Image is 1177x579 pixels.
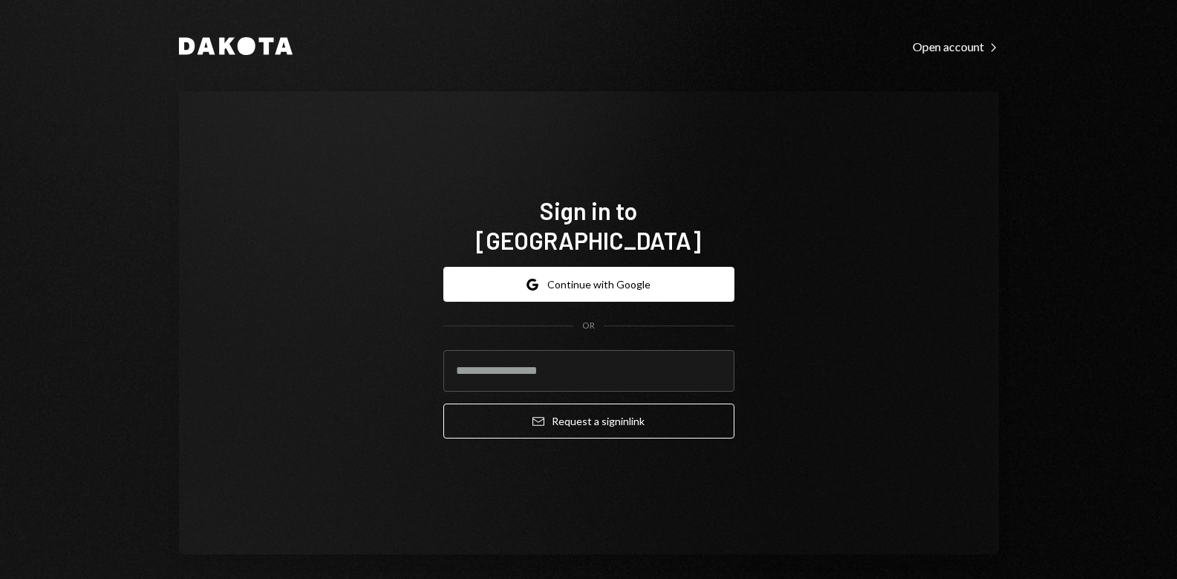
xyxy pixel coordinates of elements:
a: Open account [913,38,999,54]
h1: Sign in to [GEOGRAPHIC_DATA] [443,195,734,255]
button: Continue with Google [443,267,734,302]
button: Request a signinlink [443,404,734,439]
div: OR [582,320,595,332]
div: Open account [913,39,999,54]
